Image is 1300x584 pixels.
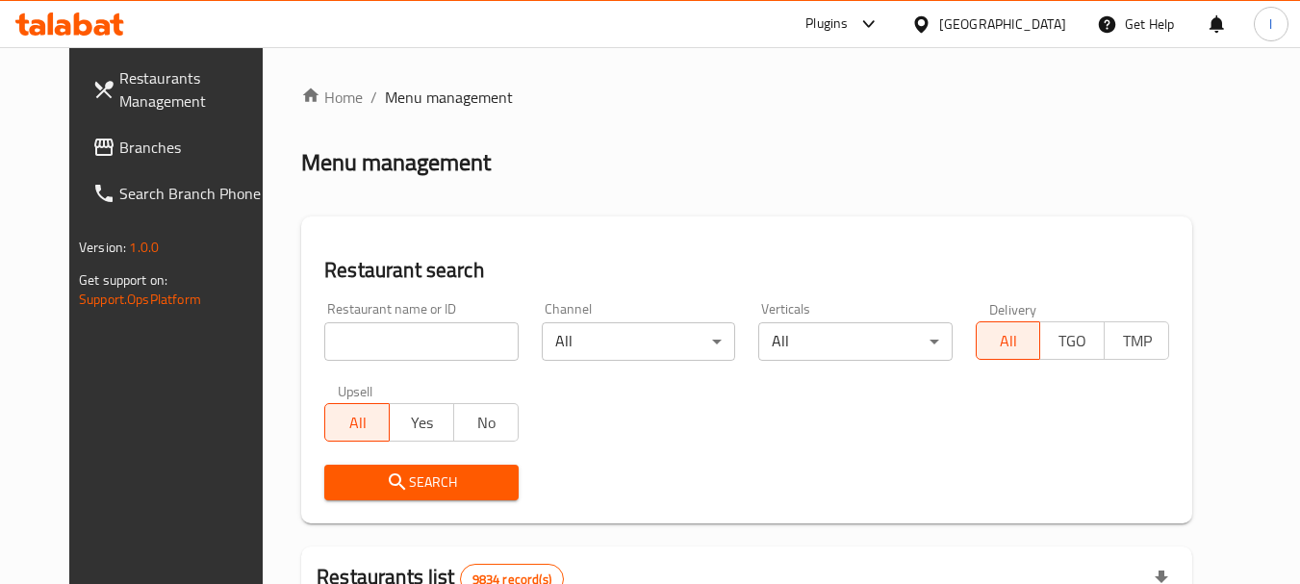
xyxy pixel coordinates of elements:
[129,235,159,260] span: 1.0.0
[324,465,518,500] button: Search
[939,13,1066,35] div: [GEOGRAPHIC_DATA]
[301,86,1192,109] nav: breadcrumb
[79,287,201,312] a: Support.OpsPlatform
[453,403,519,442] button: No
[462,409,511,437] span: No
[1104,321,1169,360] button: TMP
[301,147,491,178] h2: Menu management
[542,322,735,361] div: All
[301,86,363,109] a: Home
[338,384,373,397] label: Upsell
[77,124,287,170] a: Branches
[340,470,502,495] span: Search
[976,321,1041,360] button: All
[77,55,287,124] a: Restaurants Management
[324,256,1169,285] h2: Restaurant search
[1048,327,1097,355] span: TGO
[1269,13,1272,35] span: l
[119,182,271,205] span: Search Branch Phone
[333,409,382,437] span: All
[805,13,848,36] div: Plugins
[989,302,1037,316] label: Delivery
[385,86,513,109] span: Menu management
[119,136,271,159] span: Branches
[397,409,446,437] span: Yes
[77,170,287,216] a: Search Branch Phone
[1039,321,1105,360] button: TGO
[79,235,126,260] span: Version:
[119,66,271,113] span: Restaurants Management
[984,327,1033,355] span: All
[389,403,454,442] button: Yes
[758,322,952,361] div: All
[370,86,377,109] li: /
[79,267,167,292] span: Get support on:
[324,403,390,442] button: All
[1112,327,1161,355] span: TMP
[324,322,518,361] input: Search for restaurant name or ID..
